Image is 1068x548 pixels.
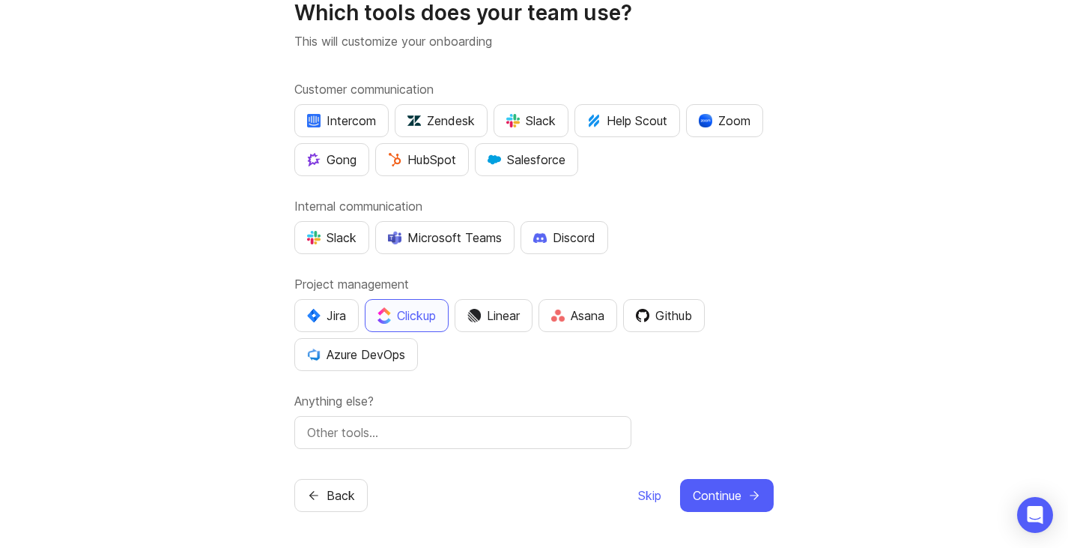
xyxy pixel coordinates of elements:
span: Back [327,487,355,505]
button: Clickup [365,299,449,332]
img: Dm50RERGQWO2Ei1WzHVviWZlaLVriU9uRN6E+tIr91ebaDbMKKPDpFbssSuEG21dcGXkrKsuOVPwCeFJSFAIOxgiKgL2sFHRe... [467,309,481,322]
span: Continue [693,487,741,505]
div: Asana [551,307,604,325]
label: Customer communication [294,80,774,98]
button: Asana [538,299,617,332]
input: Other tools… [307,424,619,442]
img: D0GypeOpROL5AAAAAElFTkSuQmCC [388,231,401,244]
button: Linear [455,299,533,332]
div: Salesforce [488,151,565,169]
img: YKcwp4sHBXAAAAAElFTkSuQmCC [307,348,321,361]
button: Jira [294,299,359,332]
div: Discord [533,229,595,247]
div: Clickup [377,307,436,325]
img: WIAAAAASUVORK5CYII= [506,114,520,127]
img: qKnp5cUisfhcFQGr1t296B61Fm0WkUVwBZaiVE4uNRmEGBFetJMz8xGrgPHqF1mLDIG816Xx6Jz26AFmkmT0yuOpRCAR7zRpG... [307,153,321,166]
img: G+3M5qq2es1si5SaumCnMN47tP1CvAZneIVX5dcx+oz+ZLhv4kfP9DwAAAABJRU5ErkJggg== [388,153,401,166]
button: Gong [294,143,369,176]
img: j83v6vj1tgY2AAAAABJRU5ErkJggg== [377,307,391,323]
button: Slack [494,104,568,137]
div: Slack [506,112,556,130]
div: Zoom [699,112,750,130]
img: kV1LT1TqjqNHPtRK7+FoaplE1qRq1yqhg056Z8K5Oc6xxgIuf0oNQ9LelJqbcyPisAf0C9LDpX5UIuAAAAAElFTkSuQmCC [587,114,601,127]
div: Github [636,307,692,325]
button: Zendesk [395,104,488,137]
button: Intercom [294,104,389,137]
button: Back [294,479,368,512]
button: HubSpot [375,143,469,176]
div: Jira [307,307,346,325]
div: Microsoft Teams [388,229,502,247]
button: Github [623,299,705,332]
img: 0D3hMmx1Qy4j6AAAAAElFTkSuQmCC [636,309,649,322]
img: Rf5nOJ4Qh9Y9HAAAAAElFTkSuQmCC [551,310,565,322]
img: UniZRqrCPz6BHUWevMzgDJ1FW4xaGg2egd7Chm8uY0Al1hkDyjqDa8Lkk0kDEdqKkBok+T4wfoD0P0o6UMciQ8AAAAASUVORK... [407,114,421,127]
img: +iLplPsjzba05dttzK064pds+5E5wZnCVbuGoLvBrYdmEPrXTzGo7zG60bLEREEjvOjaG9Saez5xsOEAbxBwOP6dkea84XY9O... [533,232,547,243]
label: Internal communication [294,197,774,215]
label: Anything else? [294,392,774,410]
div: Azure DevOps [307,346,405,364]
img: WIAAAAASUVORK5CYII= [307,231,321,244]
div: Help Scout [587,112,667,130]
label: Project management [294,275,774,293]
div: Open Intercom Messenger [1017,497,1053,533]
div: HubSpot [388,151,456,169]
button: Help Scout [574,104,680,137]
img: eRR1duPH6fQxdnSV9IruPjCimau6md0HxlPR81SIPROHX1VjYjAN9a41AAAAAElFTkSuQmCC [307,114,321,127]
p: This will customize your onboarding [294,32,774,50]
div: Slack [307,229,356,247]
button: Skip [637,479,662,512]
div: Linear [467,307,520,325]
button: Discord [521,221,608,254]
button: Salesforce [475,143,578,176]
button: Continue [680,479,774,512]
button: Microsoft Teams [375,221,515,254]
button: Azure DevOps [294,338,418,371]
span: Skip [638,487,661,505]
button: Zoom [686,104,763,137]
button: Slack [294,221,369,254]
img: GKxMRLiRsgdWqxrdBeWfGK5kaZ2alx1WifDSa2kSTsK6wyJURKhUuPoQRYzjholVGzT2A2owx2gHwZoyZHHCYJ8YNOAZj3DSg... [488,153,501,166]
img: xLHbn3khTPgAAAABJRU5ErkJggg== [699,114,712,127]
div: Intercom [307,112,376,130]
img: svg+xml;base64,PHN2ZyB4bWxucz0iaHR0cDovL3d3dy53My5vcmcvMjAwMC9zdmciIHZpZXdCb3g9IjAgMCA0MC4zNDMgND... [307,309,321,322]
div: Zendesk [407,112,475,130]
div: Gong [307,151,356,169]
